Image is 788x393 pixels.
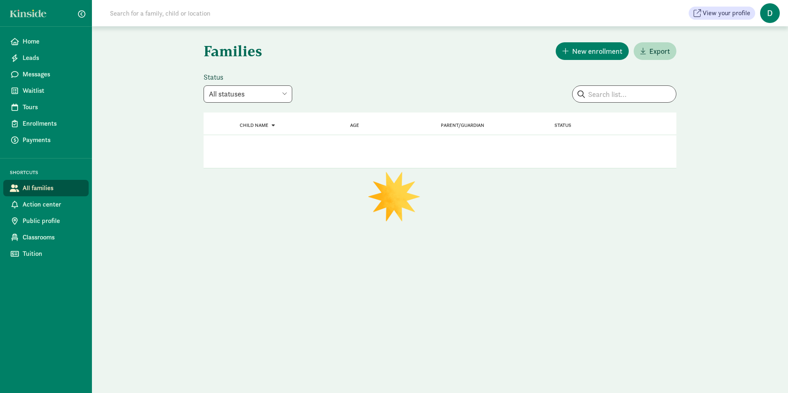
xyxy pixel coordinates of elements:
span: Payments [23,135,82,145]
a: Home [3,33,89,50]
a: Action center [3,196,89,213]
a: Age [350,122,359,128]
span: Public profile [23,216,82,226]
a: Waitlist [3,83,89,99]
a: Public profile [3,213,89,229]
span: Action center [23,200,82,209]
span: Leads [23,53,82,63]
label: Status [204,72,292,82]
a: Payments [3,132,89,148]
span: Waitlist [23,86,82,96]
span: New enrollment [572,46,622,57]
a: Parent/Guardian [441,122,484,128]
input: Search list... [573,86,676,102]
span: Child name [240,122,268,128]
span: View your profile [703,8,750,18]
h1: Families [204,36,438,66]
span: All families [23,183,82,193]
input: Search for a family, child or location [105,5,335,21]
span: Home [23,37,82,46]
a: Tours [3,99,89,115]
span: Export [649,46,670,57]
span: D [760,3,780,23]
a: Leads [3,50,89,66]
a: Tuition [3,246,89,262]
span: Status [554,122,571,128]
span: Tours [23,102,82,112]
a: All families [3,180,89,196]
button: New enrollment [556,42,629,60]
button: View your profile [689,7,755,20]
a: Classrooms [3,229,89,246]
a: Enrollments [3,115,89,132]
button: Export [634,42,676,60]
a: Child name [240,122,275,128]
span: Classrooms [23,232,82,242]
span: Tuition [23,249,82,259]
a: Messages [3,66,89,83]
span: Enrollments [23,119,82,129]
span: Messages [23,69,82,79]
